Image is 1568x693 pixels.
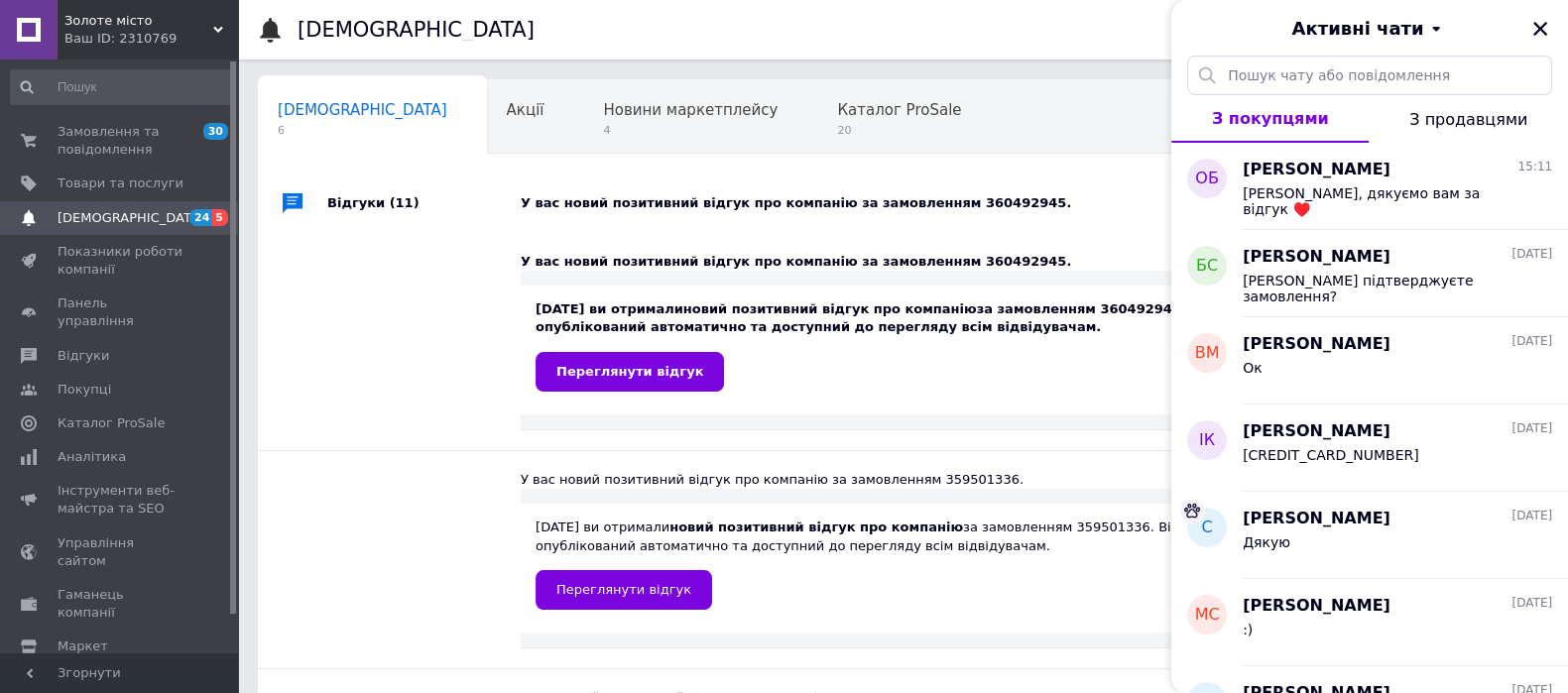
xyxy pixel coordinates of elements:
span: 5 [212,209,228,226]
span: [DATE] [1511,595,1552,612]
span: [CREDIT_CARD_NUMBER] [1243,447,1419,463]
span: Золоте місто [64,12,213,30]
span: Інструменти веб-майстра та SEO [58,482,183,518]
span: ВМ [1195,342,1220,365]
button: Активні чати [1227,16,1512,42]
span: Покупці [58,381,111,399]
span: [PERSON_NAME] [1243,159,1390,181]
div: У вас новий позитивний відгук про компанію за замовленням 360492945. [521,253,1300,271]
div: У вас новий позитивний відгук про компанію за замовленням 359501336. [521,471,1300,489]
span: Показники роботи компанії [58,243,183,279]
button: ОБ[PERSON_NAME]15:11[PERSON_NAME], дякуємо вам за відгук ♥️ [1171,143,1568,230]
input: Пошук [10,69,234,105]
span: (11) [390,195,420,210]
span: Новини маркетплейсу [603,101,778,119]
span: [PERSON_NAME] [1243,508,1390,530]
div: [DATE] ви отримали за замовленням 360492945. Відгук опублікований автоматично та доступний до пер... [536,300,1285,391]
span: [DEMOGRAPHIC_DATA] [58,209,204,227]
span: Відгуки [58,347,109,365]
span: Переглянути відгук [556,364,703,379]
span: Маркет [58,637,108,655]
button: БС[PERSON_NAME][DATE][PERSON_NAME] підтверджуєте замовлення? [1171,230,1568,317]
b: новий позитивний відгук про компанію [683,301,977,316]
span: Управління сайтом [58,534,183,570]
span: Акції [507,101,544,119]
span: МС [1195,604,1220,627]
span: Аналітика [58,448,126,466]
span: С [1201,517,1212,539]
span: 24 [189,209,212,226]
span: 15:11 [1517,159,1552,175]
span: [PERSON_NAME] [1243,420,1390,443]
span: Активні чати [1291,16,1423,42]
h1: [DEMOGRAPHIC_DATA] [298,18,535,42]
span: 4 [603,123,778,138]
span: [DATE] [1511,246,1552,263]
span: [PERSON_NAME] [1243,595,1390,618]
span: Панель управління [58,294,183,330]
span: :) [1243,622,1253,637]
button: ВМ[PERSON_NAME][DATE]Ок [1171,317,1568,404]
span: З продавцями [1409,110,1527,129]
button: МС[PERSON_NAME][DATE]:) [1171,579,1568,666]
span: [DATE] [1511,508,1552,524]
div: У вас новий позитивний відгук про компанію за замовленням 360492945. [521,194,1330,212]
span: ОБ [1195,168,1219,190]
div: Відгуки [327,173,521,233]
a: Переглянути відгук [536,570,712,610]
a: Переглянути відгук [536,352,724,392]
span: [PERSON_NAME], дякуємо вам за відгук ♥️ [1243,185,1524,217]
span: Замовлення та повідомлення [58,123,183,159]
button: ІК[PERSON_NAME][DATE][CREDIT_CARD_NUMBER] [1171,404,1568,492]
span: Каталог ProSale [58,414,165,432]
button: З продавцями [1369,95,1568,143]
button: Закрити [1528,17,1552,41]
span: Переглянути відгук [556,582,691,597]
span: [DEMOGRAPHIC_DATA] [278,101,447,119]
div: Ваш ID: 2310769 [64,30,238,48]
span: Ок [1243,360,1262,376]
button: С[PERSON_NAME][DATE]Дякую [1171,492,1568,579]
span: [PERSON_NAME] [1243,333,1390,356]
span: 30 [203,123,228,140]
span: [PERSON_NAME] [1243,246,1390,269]
span: Каталог ProSale [837,101,961,119]
span: [DATE] [1511,333,1552,350]
button: З покупцями [1171,95,1369,143]
span: [PERSON_NAME] підтверджуєте замовлення? [1243,273,1524,304]
span: БС [1196,255,1218,278]
input: Пошук чату або повідомлення [1187,56,1552,95]
span: ІК [1199,429,1215,452]
b: новий позитивний відгук про компанію [669,520,963,534]
span: Гаманець компанії [58,586,183,622]
span: З покупцями [1212,109,1329,128]
span: 20 [837,123,961,138]
span: [DATE] [1511,420,1552,437]
span: Дякую [1243,534,1290,550]
div: [DATE] ви отримали за замовленням 359501336. Відгук опублікований автоматично та доступний до пер... [536,519,1285,609]
span: Товари та послуги [58,174,183,192]
span: 6 [278,123,447,138]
